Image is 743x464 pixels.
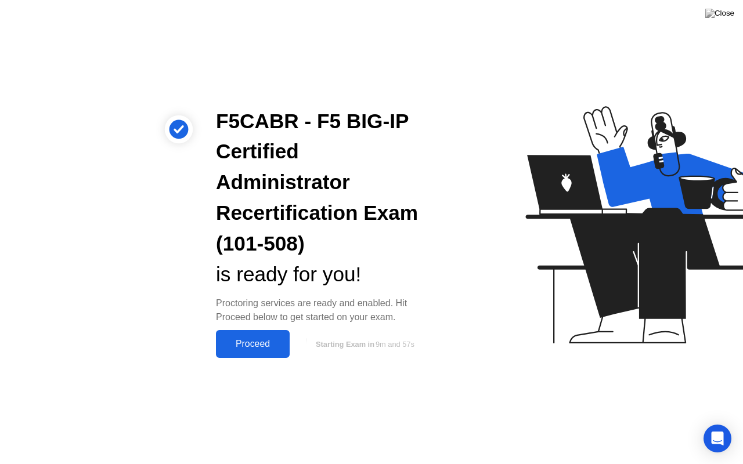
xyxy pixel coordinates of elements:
[219,339,286,349] div: Proceed
[705,9,734,18] img: Close
[216,259,432,290] div: is ready for you!
[376,340,414,349] span: 9m and 57s
[295,333,432,355] button: Starting Exam in9m and 57s
[216,330,290,358] button: Proceed
[216,296,432,324] div: Proctoring services are ready and enabled. Hit Proceed below to get started on your exam.
[704,425,731,452] div: Open Intercom Messenger
[216,106,432,259] div: F5CABR - F5 BIG-IP Certified Administrator Recertification Exam (101-508)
